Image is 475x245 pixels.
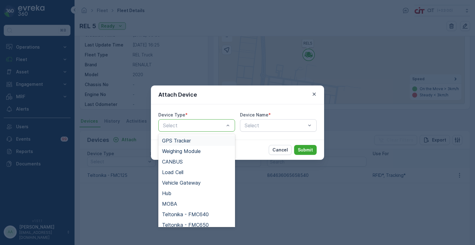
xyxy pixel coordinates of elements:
span: Hub [162,190,171,196]
span: Teltonika - FMC640 [162,212,209,217]
span: GPS Tracker [162,138,191,143]
span: Vehicle Gateway [162,180,201,186]
p: Attach Device [158,90,197,99]
span: MOBA [162,201,177,207]
button: Submit [294,145,317,155]
p: Submit [298,147,313,153]
p: Select [163,122,224,129]
span: Teltonika - FMC650 [162,222,209,228]
span: CANBUS [162,159,183,164]
p: Cancel [272,147,288,153]
button: Cancel [269,145,292,155]
span: Weighing Module [162,148,201,154]
p: Device Name [240,112,317,118]
span: Load Cell [162,169,183,175]
p: Select [245,122,306,129]
p: Device Type [158,112,235,118]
